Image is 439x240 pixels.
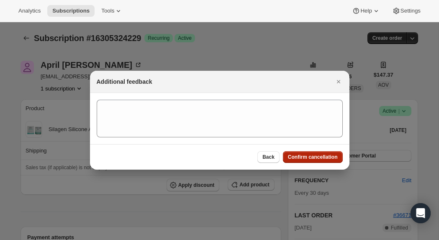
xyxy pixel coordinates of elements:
button: Subscriptions [47,5,95,17]
span: Subscriptions [52,8,90,14]
button: Settings [387,5,426,17]
span: Tools [101,8,114,14]
button: Help [347,5,385,17]
button: Analytics [13,5,46,17]
button: Confirm cancellation [283,151,343,163]
button: Back [257,151,280,163]
span: Back [262,154,275,160]
button: Close [333,76,344,88]
span: Analytics [18,8,41,14]
div: Open Intercom Messenger [411,203,431,223]
span: Confirm cancellation [288,154,338,160]
button: Tools [96,5,128,17]
span: Settings [400,8,421,14]
h2: Additional feedback [97,77,152,86]
span: Help [360,8,372,14]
